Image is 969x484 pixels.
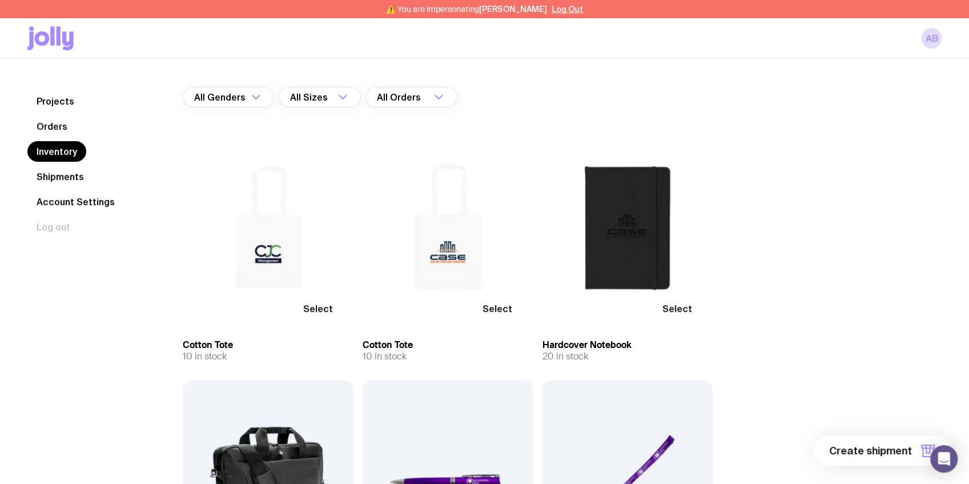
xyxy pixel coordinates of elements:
a: Account Settings [27,191,124,212]
a: Orders [27,116,77,137]
button: Log out [27,217,79,237]
a: Shipments [27,166,93,187]
span: Select [483,303,512,314]
span: Select [662,303,692,314]
span: 20 in stock [542,351,588,362]
a: Projects [27,91,83,111]
button: Create shipment [813,436,951,466]
h3: Cotton Tote [363,339,533,351]
a: AB [921,28,942,49]
input: Search for option [423,87,431,107]
a: Inventory [27,141,86,162]
span: 10 in stock [363,351,407,362]
span: 10 in stock [183,351,227,362]
span: [PERSON_NAME] [479,5,547,14]
div: Search for option [365,87,457,107]
span: ⚠️ You are impersonating [386,5,547,14]
span: Create shipment [829,444,912,458]
h3: Cotton Tote [183,339,353,351]
span: Select [303,303,333,314]
button: Log Out [552,5,583,14]
div: Open Intercom Messenger [930,445,958,473]
span: All Sizes [290,87,330,107]
span: All Genders [194,87,248,107]
div: Search for option [279,87,361,107]
h3: Hardcover Notebook [542,339,713,351]
div: Search for option [183,87,274,107]
input: Search for option [330,87,335,107]
span: All Orders [377,87,423,107]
